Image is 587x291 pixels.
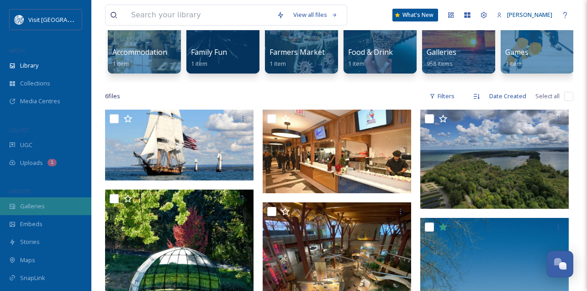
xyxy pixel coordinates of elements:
[505,48,529,68] a: Games1 item
[263,110,411,193] img: 05d9797d-73d4-4ed3-87df-e787b87904e1-p3Foodhall111821.webp
[505,47,529,57] span: Games
[28,15,99,24] span: Visit [GEOGRAPHIC_DATA]
[20,79,50,88] span: Collections
[427,47,456,57] span: Galleries
[20,202,45,211] span: Galleries
[127,5,272,25] input: Search your library
[20,220,42,228] span: Embeds
[270,47,325,57] span: Farmers Market
[9,47,25,54] span: MEDIA
[392,9,438,21] a: What's New
[20,61,38,70] span: Library
[289,6,342,24] a: View all files
[535,92,560,101] span: Select all
[105,110,254,180] img: 143276290_10157851727008639_4313502851707378313_n.jpg
[485,87,531,105] div: Date Created
[112,47,167,57] span: Accommodation
[20,238,40,246] span: Stories
[105,92,120,101] span: 6 file s
[112,59,129,68] span: 1 item
[112,48,167,68] a: Accommodation1 item
[505,59,522,68] span: 1 item
[547,251,573,277] button: Open Chat
[15,15,24,24] img: download%20%281%29.png
[270,48,325,68] a: Farmers Market1 item
[348,59,365,68] span: 1 item
[20,97,60,106] span: Media Centres
[20,141,32,149] span: UGC
[20,256,35,265] span: Maps
[348,48,393,68] a: Food & Drink1 item
[48,159,57,166] div: 1
[427,48,456,68] a: Galleries958 items
[9,127,29,133] span: COLLECT
[492,6,557,24] a: [PERSON_NAME]
[191,47,227,57] span: Family Fun
[20,159,43,167] span: Uploads
[270,59,286,68] span: 1 item
[507,11,552,19] span: [PERSON_NAME]
[427,59,453,68] span: 958 items
[191,48,227,68] a: Family Fun1 item
[191,59,207,68] span: 1 item
[425,87,459,105] div: Filters
[420,110,569,209] img: pres_park_photo.jpeg
[9,188,30,195] span: WIDGETS
[348,47,393,57] span: Food & Drink
[20,274,45,282] span: SnapLink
